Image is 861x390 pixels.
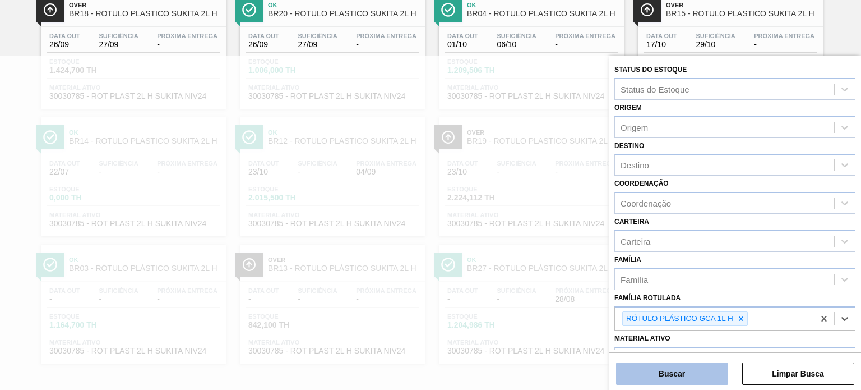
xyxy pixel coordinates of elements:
span: 17/10 [646,40,677,49]
span: 27/09 [298,40,337,49]
span: Suficiência [497,33,536,39]
span: 06/10 [497,40,536,49]
label: Família Rotulada [614,294,681,302]
img: Ícone [640,3,654,17]
span: BR04 - RÓTULO PLÁSTICO SUKITA 2L H [467,10,618,18]
span: Ok [467,2,618,8]
div: Carteira [621,236,650,246]
span: BR20 - RÓTULO PLÁSTICO SUKITA 2L H [268,10,419,18]
label: Destino [614,142,644,150]
span: Ok [268,2,419,8]
div: Família [621,274,648,284]
label: Família [614,256,641,264]
div: RÓTULO PLÁSTICO GCA 1L H [623,312,735,326]
span: 29/10 [696,40,735,49]
span: 27/09 [99,40,138,49]
span: Próxima Entrega [157,33,217,39]
div: Coordenação [621,199,671,208]
span: 26/09 [49,40,80,49]
span: - [555,40,615,49]
span: Suficiência [298,33,337,39]
span: 26/09 [248,40,279,49]
span: Data out [646,33,677,39]
label: Origem [614,104,642,112]
span: Suficiência [99,33,138,39]
span: BR15 - RÓTULO PLÁSTICO SUKITA 2L H [666,10,817,18]
img: Ícone [441,3,455,17]
span: - [356,40,416,49]
span: Suficiência [696,33,735,39]
span: Over [69,2,220,8]
span: Data out [248,33,279,39]
span: 01/10 [447,40,478,49]
div: Destino [621,160,649,170]
span: Próxima Entrega [555,33,615,39]
div: Status do Estoque [621,84,689,94]
span: Próxima Entrega [356,33,416,39]
span: Data out [49,33,80,39]
label: Coordenação [614,180,669,187]
div: Origem [621,122,648,132]
span: BR18 - RÓTULO PLÁSTICO SUKITA 2L H [69,10,220,18]
img: Ícone [242,3,256,17]
span: - [157,40,217,49]
img: Ícone [43,3,57,17]
span: Data out [447,33,478,39]
span: Próxima Entrega [754,33,814,39]
span: Over [666,2,817,8]
label: Carteira [614,218,649,226]
label: Material ativo [614,334,670,342]
span: - [754,40,814,49]
label: Status do Estoque [614,66,687,74]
